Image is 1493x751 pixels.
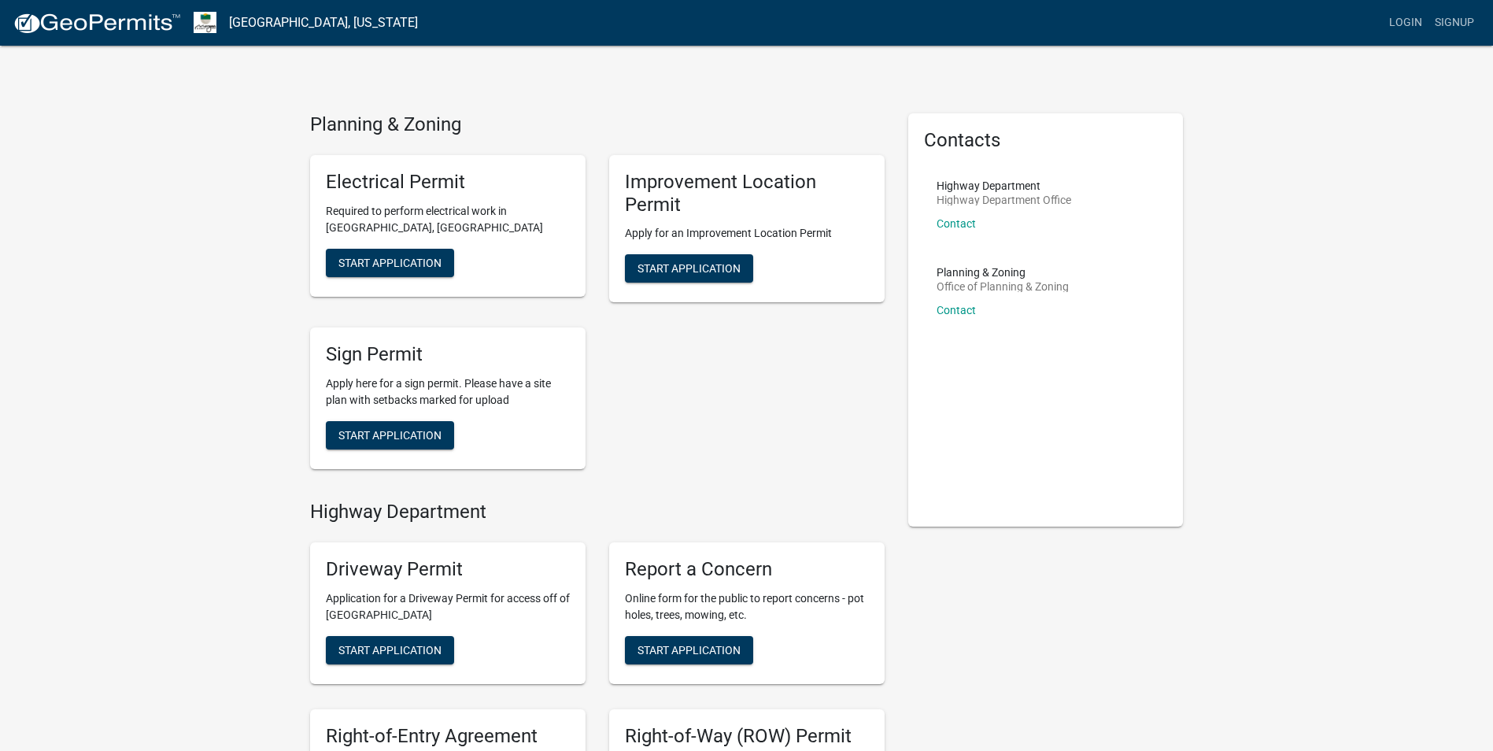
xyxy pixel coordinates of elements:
p: Online form for the public to report concerns - pot holes, trees, mowing, etc. [625,590,869,623]
h5: Report a Concern [625,558,869,581]
span: Start Application [338,256,442,268]
button: Start Application [625,254,753,283]
button: Start Application [326,249,454,277]
a: Contact [937,304,976,316]
img: Morgan County, Indiana [194,12,216,33]
span: Start Application [637,643,741,656]
a: [GEOGRAPHIC_DATA], [US_STATE] [229,9,418,36]
h5: Right-of-Entry Agreement [326,725,570,748]
h5: Driveway Permit [326,558,570,581]
p: Required to perform electrical work in [GEOGRAPHIC_DATA], [GEOGRAPHIC_DATA] [326,203,570,236]
a: Login [1383,8,1428,38]
p: Apply for an Improvement Location Permit [625,225,869,242]
h5: Electrical Permit [326,171,570,194]
p: Planning & Zoning [937,267,1069,278]
p: Application for a Driveway Permit for access off of [GEOGRAPHIC_DATA] [326,590,570,623]
button: Start Application [326,421,454,449]
p: Highway Department Office [937,194,1071,205]
h4: Planning & Zoning [310,113,885,136]
h4: Highway Department [310,501,885,523]
button: Start Application [326,636,454,664]
p: Highway Department [937,180,1071,191]
a: Contact [937,217,976,230]
span: Start Application [637,262,741,275]
p: Office of Planning & Zoning [937,281,1069,292]
p: Apply here for a sign permit. Please have a site plan with setbacks marked for upload [326,375,570,409]
h5: Right-of-Way (ROW) Permit [625,725,869,748]
h5: Sign Permit [326,343,570,366]
button: Start Application [625,636,753,664]
h5: Contacts [924,129,1168,152]
span: Start Application [338,643,442,656]
a: Signup [1428,8,1480,38]
h5: Improvement Location Permit [625,171,869,216]
span: Start Application [338,429,442,442]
